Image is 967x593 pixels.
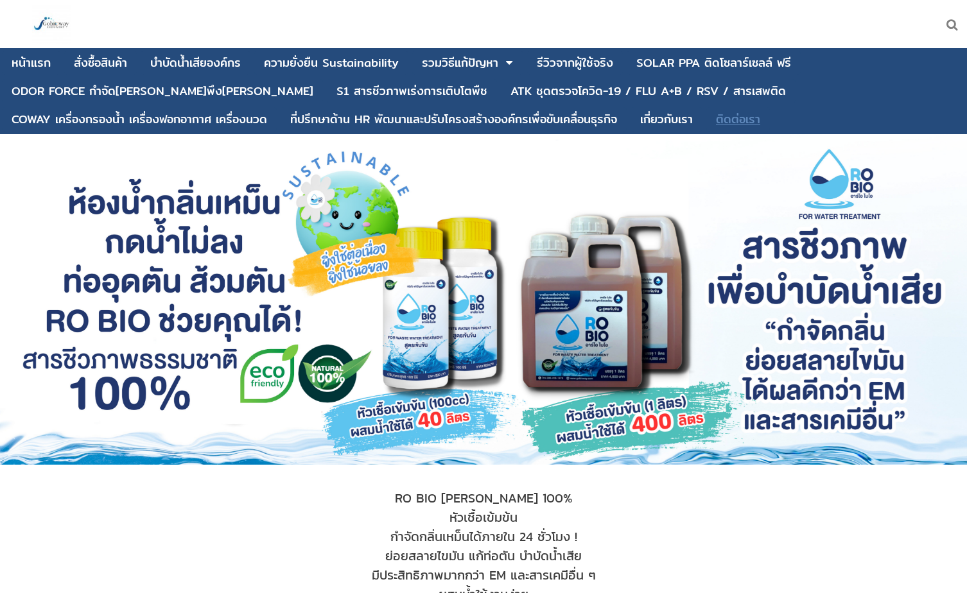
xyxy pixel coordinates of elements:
[107,565,859,585] div: มีประสิทธิภาพมากกว่า EM และสารเคมีอื่น ๆ
[12,51,51,75] a: หน้าแรก
[716,107,760,132] a: ติดต่อเรา
[12,107,267,132] a: COWAY เครื่องกรองน้ำ เครื่องฟอกอากาศ เครื่องนวด
[510,85,786,97] div: ATK ชุดตรวจโควิด-19 / FLU A+B / RSV / สารเสพติด
[510,79,786,103] a: ATK ชุดตรวจโควิด-19 / FLU A+B / RSV / สารเสพติด
[537,51,613,75] a: รีวิวจากผู้ใช้จริง
[150,57,241,69] div: บําบัดน้ำเสียองค์กร
[636,51,791,75] a: SOLAR PPA ติดโซลาร์เซลล์ ฟรี
[422,57,498,69] div: รวมวิธีแก้ปัญหา
[12,57,51,69] div: หน้าแรก
[264,57,399,69] div: ความยั่งยืน Sustainability
[716,114,760,125] div: ติดต่อเรา
[264,51,399,75] a: ความยั่งยืน Sustainability
[74,57,127,69] div: สั่งซื้อสินค้า
[422,51,498,75] a: รวมวิธีแก้ปัญหา
[640,107,693,132] a: เกี่ยวกับเรา
[290,107,617,132] a: ที่ปรึกษาด้าน HR พัฒนาและปรับโครงสร้างองค์กรเพื่อขับเคลื่อนธุรกิจ
[537,57,613,69] div: รีวิวจากผู้ใช้จริง
[12,85,313,97] div: ODOR FORCE กำจัด[PERSON_NAME]พึง[PERSON_NAME]
[107,527,859,546] div: กำจัดกลิ่นเหม็นได้ภายใน 24 ชั่วโมง !
[107,546,859,565] div: ย่อยสลายไขมัน แก้ท่อตัน บำบัดน้ำเสีย
[640,114,693,125] div: เกี่ยวกับเรา
[150,51,241,75] a: บําบัดน้ำเสียองค์กร
[336,85,487,97] div: S1 สารชีวภาพเร่งการเติบโตพืช
[290,114,617,125] div: ที่ปรึกษาด้าน HR พัฒนาและปรับโครงสร้างองค์กรเพื่อขับเคลื่อนธุรกิจ
[12,79,313,103] a: ODOR FORCE กำจัด[PERSON_NAME]พึง[PERSON_NAME]
[336,79,487,103] a: S1 สารชีวภาพเร่งการเติบโตพืช
[636,57,791,69] div: SOLAR PPA ติดโซลาร์เซลล์ ฟรี
[107,488,859,527] div: RO BIO [PERSON_NAME] 100% หัวเชื้อเข้มข้น
[74,51,127,75] a: สั่งซื้อสินค้า
[32,5,71,44] img: large-1644130236041.jpg
[12,114,267,125] div: COWAY เครื่องกรองน้ำ เครื่องฟอกอากาศ เครื่องนวด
